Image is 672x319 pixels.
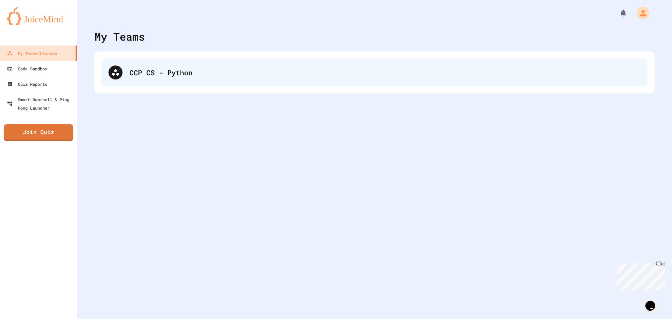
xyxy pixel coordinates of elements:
div: Code Sandbox [7,64,47,73]
div: CCP CS - Python [101,58,647,86]
div: Quiz Reports [7,80,47,88]
div: My Notifications [606,7,629,19]
div: My Teams/Classes [7,49,57,57]
img: logo-orange.svg [7,7,70,25]
div: Chat with us now!Close [3,3,48,44]
iframe: chat widget [643,291,665,312]
div: My Account [629,5,651,21]
div: CCP CS - Python [129,67,640,78]
iframe: chat widget [614,261,665,290]
div: My Teams [94,29,145,44]
div: Smart Doorbell & Ping Pong Launcher [7,95,74,112]
a: Join Quiz [4,124,73,141]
